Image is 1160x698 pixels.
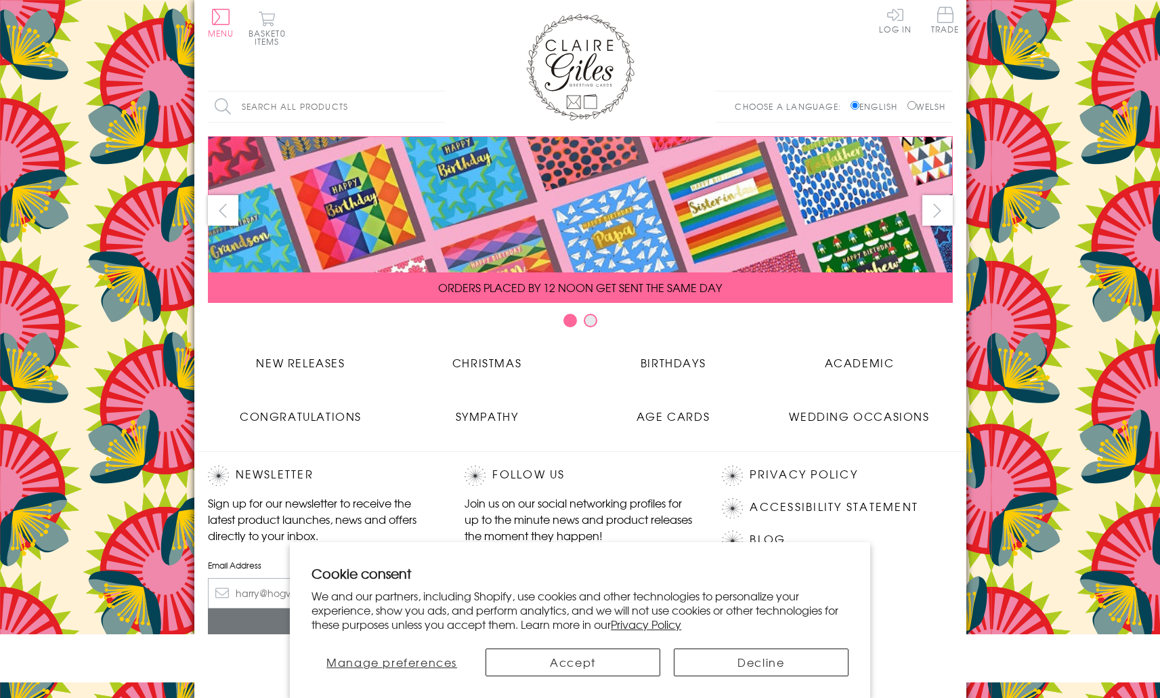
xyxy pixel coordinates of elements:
[431,91,445,122] input: Search
[922,195,953,226] button: next
[452,354,521,371] span: Christmas
[312,564,848,583] h2: Cookie consent
[825,354,895,371] span: Academic
[208,495,438,543] p: Sign up for our newsletter to receive the latest product launches, news and offers directly to yo...
[240,408,362,424] span: Congratulations
[208,195,238,226] button: prev
[767,398,953,424] a: Wedding Occasions
[456,408,519,424] span: Sympathy
[767,344,953,371] a: Academic
[208,609,438,639] input: Subscribe
[208,27,234,39] span: Menu
[465,495,695,543] p: Join us on our social networking profiles for up to the minute news and product releases the mome...
[931,7,960,36] a: Trade
[465,466,695,486] h2: Follow Us
[208,9,234,37] button: Menu
[611,616,681,632] a: Privacy Policy
[256,354,345,371] span: New Releases
[526,14,635,121] img: Claire Giles Greetings Cards
[208,466,438,486] h2: Newsletter
[208,578,438,609] input: harry@hogwarts.edu
[931,7,960,33] span: Trade
[312,589,848,631] p: We and our partners, including Shopify, use cookies and other technologies to personalize your ex...
[641,354,706,371] span: Birthdays
[208,344,394,371] a: New Releases
[249,11,286,45] button: Basket0 items
[255,27,286,47] span: 0 items
[326,654,457,670] span: Manage preferences
[208,91,445,122] input: Search all products
[789,408,929,424] span: Wedding Occasions
[208,313,953,334] div: Carousel Pagination
[907,100,946,112] label: Welsh
[394,344,580,371] a: Christmas
[208,398,394,424] a: Congratulations
[750,466,857,484] a: Privacy Policy
[394,398,580,424] a: Sympathy
[438,279,722,295] span: ORDERS PLACED BY 12 NOON GET SENT THE SAME DAY
[312,649,472,676] button: Manage preferences
[580,398,767,424] a: Age Cards
[584,314,597,327] button: Carousel Page 2
[750,531,786,549] a: Blog
[879,7,911,33] a: Log In
[637,408,710,424] span: Age Cards
[674,649,848,676] button: Decline
[563,314,577,327] button: Carousel Page 1 (Current Slide)
[907,101,916,110] input: Welsh
[750,498,918,516] a: Accessibility Statement
[851,101,859,110] input: English
[208,559,438,571] label: Email Address
[735,100,848,112] p: Choose a language:
[486,649,660,676] button: Accept
[580,344,767,371] a: Birthdays
[851,100,904,112] label: English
